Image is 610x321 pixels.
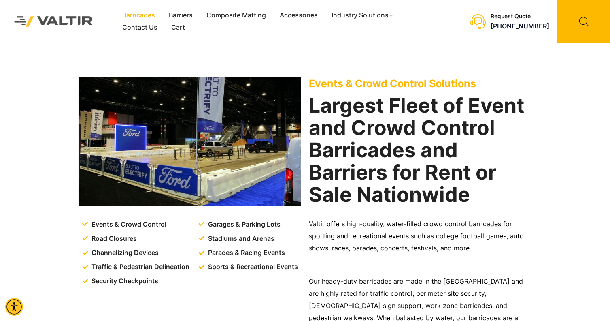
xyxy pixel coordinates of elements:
h2: Largest Fleet of Event and Crowd Control Barricades and Barriers for Rent or Sale Nationwide [309,94,532,206]
span: Events & Crowd Control [89,218,166,231]
div: Accessibility Menu [5,298,23,316]
a: Accessories [273,9,325,21]
span: Garages & Parking Lots [206,218,281,231]
img: Events & Crowd Control Solutions [79,77,301,206]
p: Events & Crowd Control Solutions [309,77,532,90]
a: Composite Matting [200,9,273,21]
img: Valtir Rentals [6,8,101,35]
span: Security Checkpoints [89,275,158,287]
span: Sports & Recreational Events [206,261,298,273]
a: Barricades [115,9,162,21]
span: Road Closures [89,233,137,245]
span: Channelizing Devices [89,247,159,259]
a: Contact Us [115,21,164,34]
a: Barriers [162,9,200,21]
div: Request Quote [491,13,549,20]
p: Valtir offers high-quality, water-filled crowd control barricades for sporting and recreational e... [309,218,532,255]
a: Cart [164,21,192,34]
a: call (888) 496-3625 [491,22,549,30]
span: Stadiums and Arenas [206,233,274,245]
span: Parades & Racing Events [206,247,285,259]
span: Traffic & Pedestrian Delineation [89,261,189,273]
a: Industry Solutions [325,9,401,21]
